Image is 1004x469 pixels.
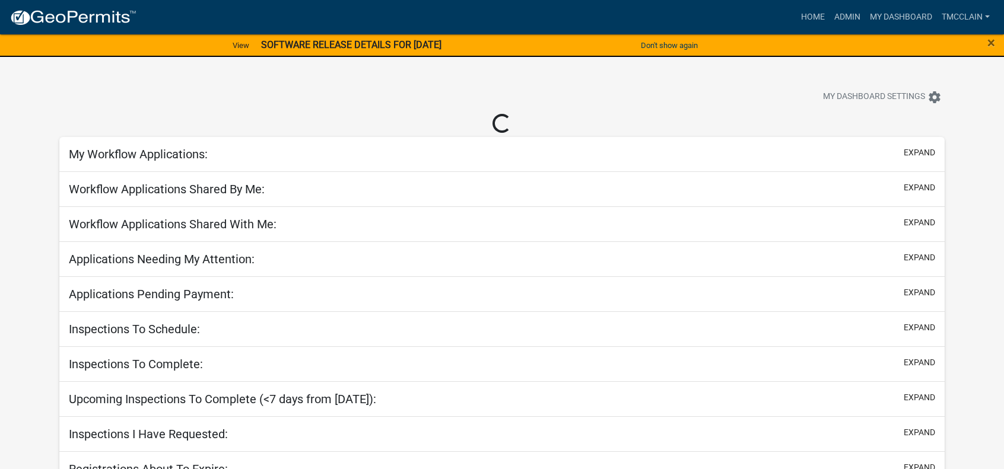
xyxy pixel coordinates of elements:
[904,216,935,229] button: expand
[904,356,935,369] button: expand
[830,6,865,28] a: Admin
[261,39,441,50] strong: SOFTWARE RELEASE DETAILS FOR [DATE]
[987,36,995,50] button: Close
[904,391,935,404] button: expand
[69,357,203,371] h5: Inspections To Complete:
[228,36,254,55] a: View
[904,146,935,159] button: expand
[69,182,265,196] h5: Workflow Applications Shared By Me:
[69,427,228,441] h5: Inspections I Have Requested:
[904,286,935,299] button: expand
[937,6,995,28] a: tmcclain
[904,181,935,194] button: expand
[636,36,703,55] button: Don't show again
[796,6,830,28] a: Home
[814,85,951,109] button: My Dashboard Settingssettings
[904,426,935,439] button: expand
[904,251,935,264] button: expand
[865,6,937,28] a: My Dashboard
[69,392,376,406] h5: Upcoming Inspections To Complete (<7 days from [DATE]):
[927,90,942,104] i: settings
[987,34,995,51] span: ×
[904,321,935,334] button: expand
[69,147,208,161] h5: My Workflow Applications:
[69,322,200,336] h5: Inspections To Schedule:
[69,287,234,301] h5: Applications Pending Payment:
[823,90,925,104] span: My Dashboard Settings
[69,252,255,266] h5: Applications Needing My Attention:
[69,217,277,231] h5: Workflow Applications Shared With Me:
